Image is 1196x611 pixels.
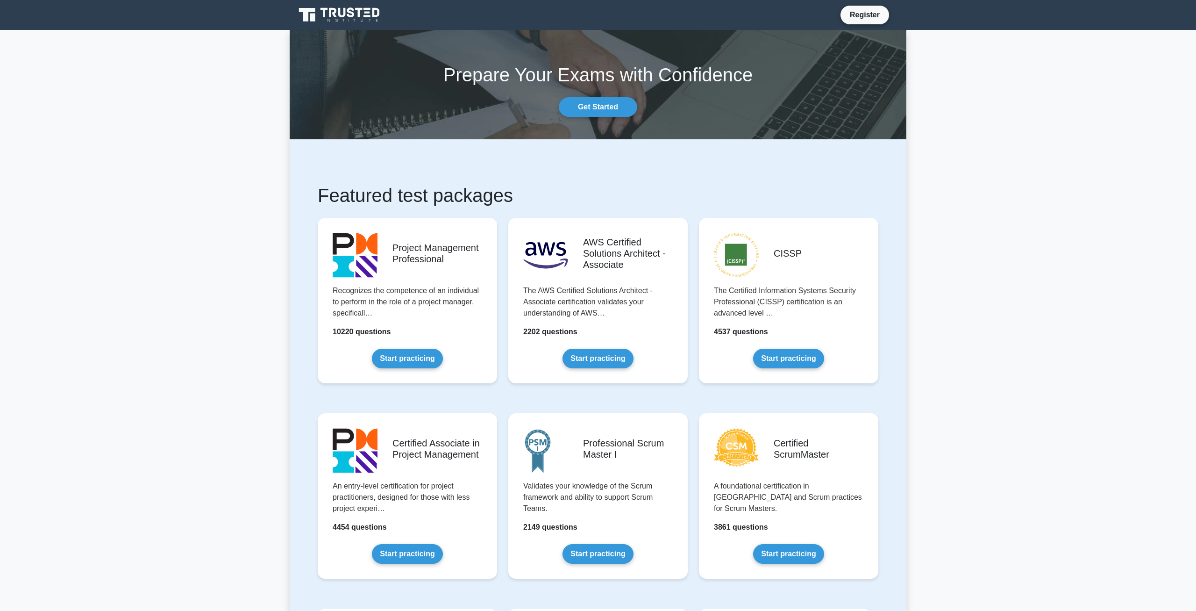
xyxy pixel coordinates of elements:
a: Start practicing [753,544,824,564]
a: Start practicing [562,349,633,368]
a: Start practicing [753,349,824,368]
a: Start practicing [562,544,633,564]
a: Register [844,9,885,21]
a: Get Started [559,97,637,117]
a: Start practicing [372,544,442,564]
h1: Prepare Your Exams with Confidence [290,64,906,86]
h1: Featured test packages [318,184,878,207]
a: Start practicing [372,349,442,368]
